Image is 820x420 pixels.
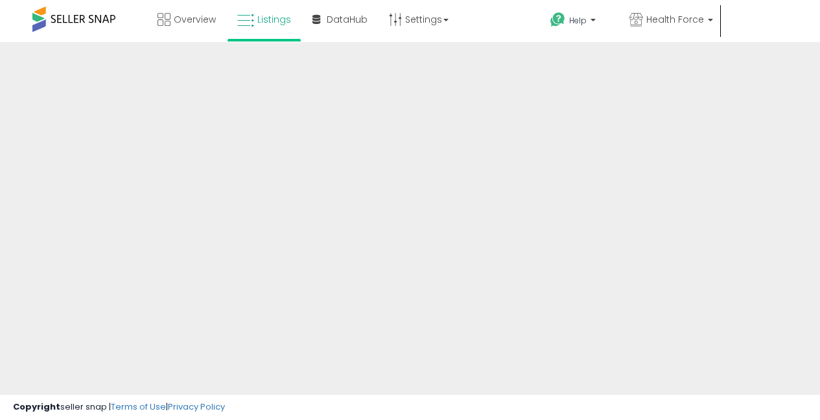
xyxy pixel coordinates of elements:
div: seller snap | | [13,401,225,414]
span: DataHub [327,13,368,26]
a: Privacy Policy [168,401,225,413]
span: Listings [257,13,291,26]
strong: Copyright [13,401,60,413]
i: Get Help [550,12,566,28]
a: Terms of Use [111,401,166,413]
span: Health Force [646,13,704,26]
span: Help [569,15,587,26]
span: Overview [174,13,216,26]
a: Help [540,2,618,42]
